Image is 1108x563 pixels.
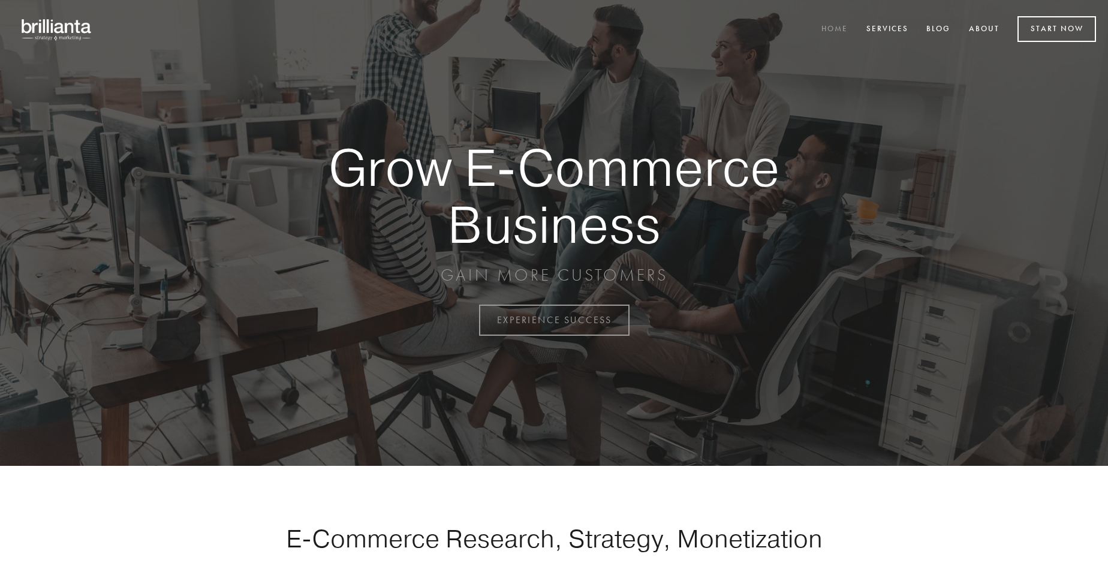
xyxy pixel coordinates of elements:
a: EXPERIENCE SUCCESS [479,305,630,336]
h1: E-Commerce Research, Strategy, Monetization [248,523,860,553]
a: Blog [919,20,958,40]
a: About [961,20,1007,40]
a: Services [859,20,916,40]
p: GAIN MORE CUSTOMERS [287,264,821,286]
a: Home [814,20,856,40]
a: Start Now [1017,16,1096,42]
strong: Grow E-Commerce Business [287,139,821,252]
img: brillianta - research, strategy, marketing [12,12,102,47]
